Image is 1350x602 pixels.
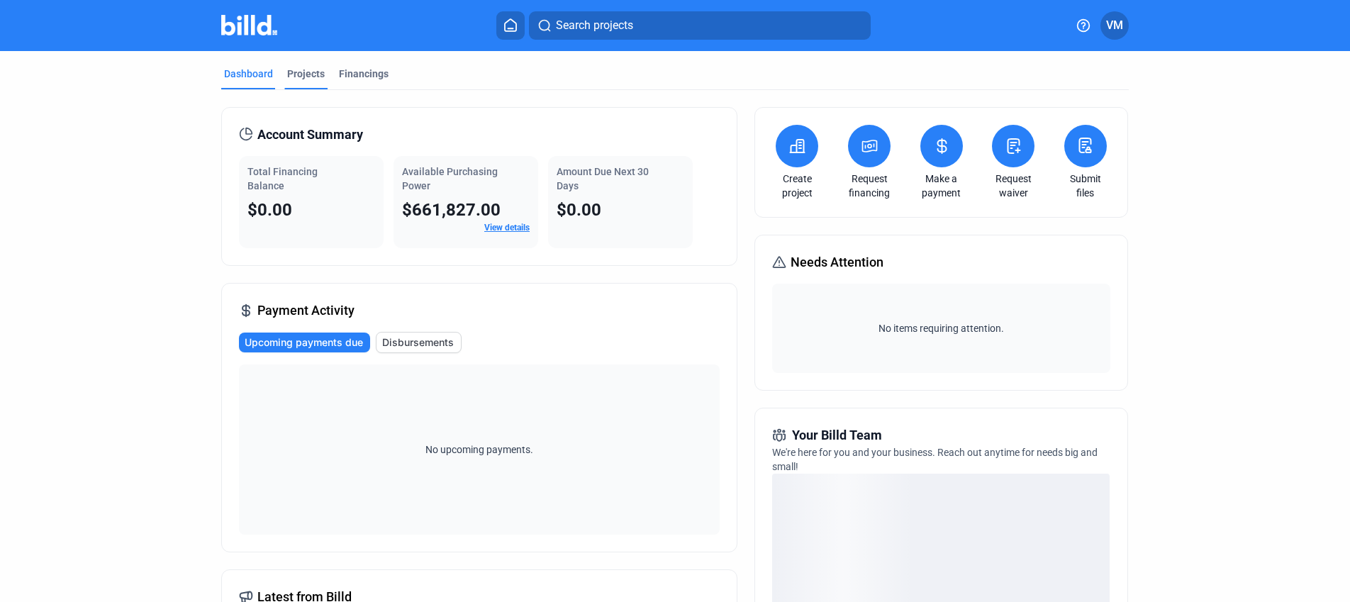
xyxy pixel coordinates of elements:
[988,172,1038,200] a: Request waiver
[556,17,633,34] span: Search projects
[791,252,883,272] span: Needs Attention
[792,425,882,445] span: Your Billd Team
[529,11,871,40] button: Search projects
[778,321,1104,335] span: No items requiring attention.
[402,166,498,191] span: Available Purchasing Power
[257,125,363,145] span: Account Summary
[224,67,273,81] div: Dashboard
[844,172,894,200] a: Request financing
[339,67,389,81] div: Financings
[221,15,277,35] img: Billd Company Logo
[557,166,649,191] span: Amount Due Next 30 Days
[1061,172,1110,200] a: Submit files
[257,301,355,320] span: Payment Activity
[772,172,822,200] a: Create project
[1106,17,1123,34] span: VM
[416,442,542,457] span: No upcoming payments.
[287,67,325,81] div: Projects
[376,332,462,353] button: Disbursements
[772,447,1098,472] span: We're here for you and your business. Reach out anytime for needs big and small!
[245,335,363,350] span: Upcoming payments due
[917,172,966,200] a: Make a payment
[402,200,501,220] span: $661,827.00
[484,223,530,233] a: View details
[247,200,292,220] span: $0.00
[247,166,318,191] span: Total Financing Balance
[557,200,601,220] span: $0.00
[1100,11,1129,40] button: VM
[382,335,454,350] span: Disbursements
[239,333,370,352] button: Upcoming payments due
